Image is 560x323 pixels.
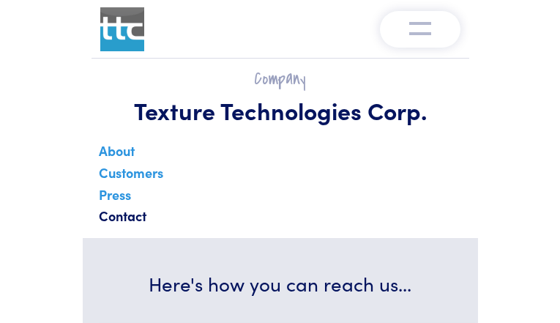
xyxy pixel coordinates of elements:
[409,18,431,36] img: menu-v1.0.png
[96,182,134,215] a: Press
[100,96,460,125] h1: Texture Technologies Corp.
[96,138,138,171] a: About
[100,67,460,90] h2: Company
[96,204,149,236] a: Contact
[100,270,460,297] h3: Here's how you can reach us...
[380,11,460,48] button: Toggle navigation
[100,7,144,51] img: ttc_logo_1x1_v1.0.png
[96,160,166,193] a: Customers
